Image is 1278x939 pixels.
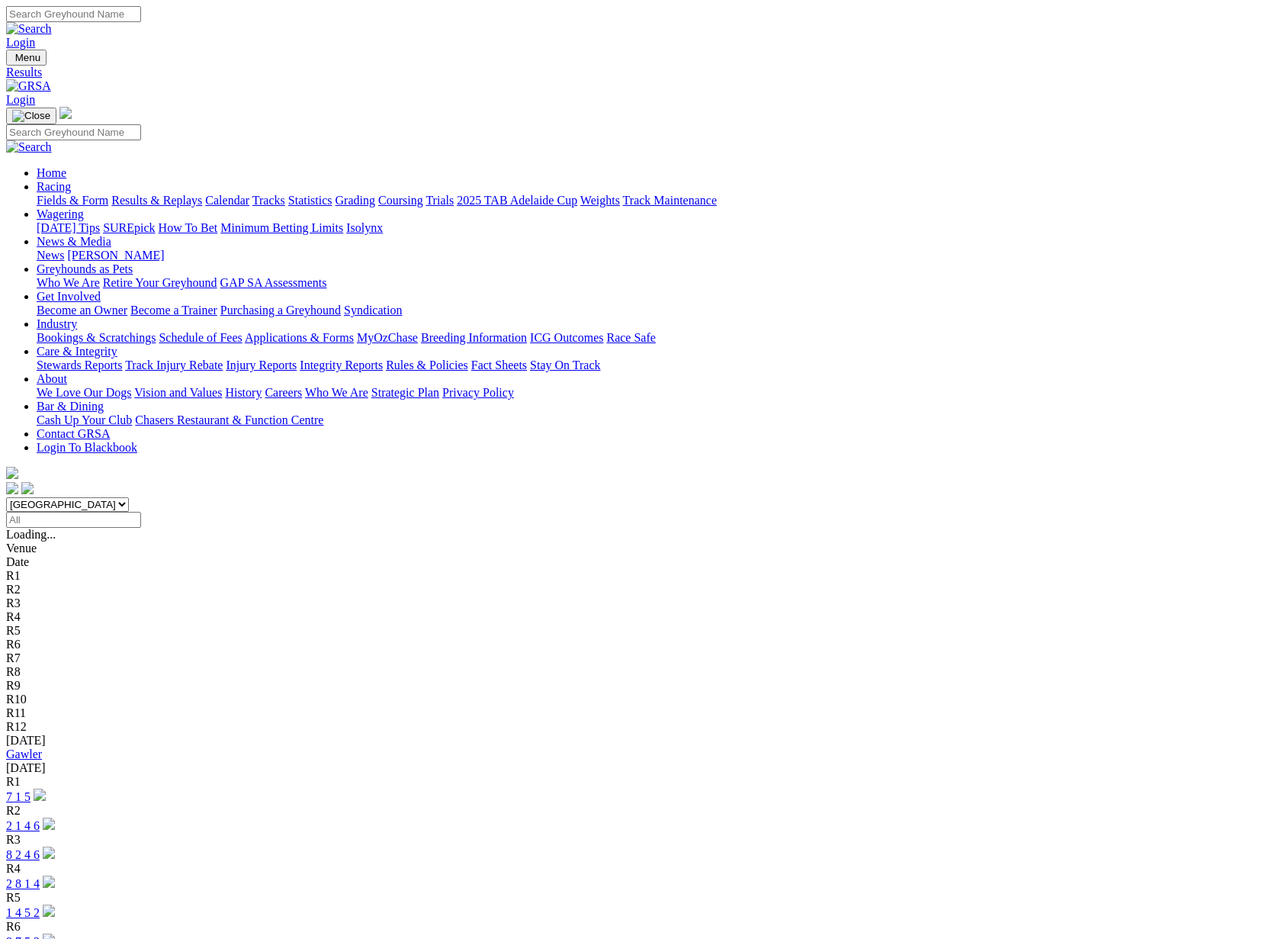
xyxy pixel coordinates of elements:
[6,920,1272,934] div: R6
[111,194,202,207] a: Results & Replays
[125,359,223,371] a: Track Injury Rebate
[378,194,423,207] a: Coursing
[6,906,40,919] a: 1 4 5 2
[6,79,51,93] img: GRSA
[6,848,40,861] a: 8 2 4 6
[6,36,35,49] a: Login
[37,331,156,344] a: Bookings & Scratchings
[37,194,1272,207] div: Racing
[37,386,1272,400] div: About
[12,110,50,122] img: Close
[37,249,1272,262] div: News & Media
[6,610,1272,624] div: R4
[336,194,375,207] a: Grading
[6,790,31,803] a: 7 1 5
[6,512,141,528] input: Select date
[205,194,249,207] a: Calendar
[220,304,341,317] a: Purchasing a Greyhound
[6,819,40,832] a: 2 1 4 6
[21,482,34,494] img: twitter.svg
[6,569,1272,583] div: R1
[6,6,141,22] input: Search
[6,775,1272,789] div: R1
[6,583,1272,597] div: R2
[530,331,603,344] a: ICG Outcomes
[37,359,122,371] a: Stewards Reports
[37,345,117,358] a: Care & Integrity
[34,789,46,801] img: play-circle.svg
[6,624,1272,638] div: R5
[580,194,620,207] a: Weights
[245,331,354,344] a: Applications & Forms
[6,93,35,106] a: Login
[130,304,217,317] a: Become a Trainer
[6,638,1272,651] div: R6
[6,693,1272,706] div: R10
[288,194,332,207] a: Statistics
[6,706,1272,720] div: R11
[37,359,1272,372] div: Care & Integrity
[37,221,100,234] a: [DATE] Tips
[159,221,218,234] a: How To Bet
[37,413,1272,427] div: Bar & Dining
[37,331,1272,345] div: Industry
[6,891,1272,905] div: R5
[6,50,47,66] button: Toggle navigation
[305,386,368,399] a: Who We Are
[37,400,104,413] a: Bar & Dining
[6,597,1272,610] div: R3
[37,166,66,179] a: Home
[37,386,131,399] a: We Love Our Dogs
[226,359,297,371] a: Injury Reports
[6,665,1272,679] div: R8
[6,720,1272,734] div: R12
[37,427,110,440] a: Contact GRSA
[220,276,327,289] a: GAP SA Assessments
[6,651,1272,665] div: R7
[457,194,577,207] a: 2025 TAB Adelaide Cup
[37,372,67,385] a: About
[37,249,64,262] a: News
[37,262,133,275] a: Greyhounds as Pets
[225,386,262,399] a: History
[134,386,222,399] a: Vision and Values
[371,386,439,399] a: Strategic Plan
[43,876,55,888] img: play-circle.svg
[15,52,40,63] span: Menu
[6,467,18,479] img: logo-grsa-white.png
[37,180,71,193] a: Racing
[37,290,101,303] a: Get Involved
[6,542,1272,555] div: Venue
[300,359,383,371] a: Integrity Reports
[37,207,84,220] a: Wagering
[37,304,1272,317] div: Get Involved
[6,761,1272,775] div: [DATE]
[421,331,527,344] a: Breeding Information
[357,331,418,344] a: MyOzChase
[135,413,323,426] a: Chasers Restaurant & Function Centre
[37,304,127,317] a: Become an Owner
[6,66,1272,79] a: Results
[6,482,18,494] img: facebook.svg
[159,331,242,344] a: Schedule of Fees
[59,107,72,119] img: logo-grsa-white.png
[6,140,52,154] img: Search
[43,905,55,917] img: play-circle.svg
[6,679,1272,693] div: R9
[43,847,55,859] img: play-circle.svg
[37,221,1272,235] div: Wagering
[346,221,383,234] a: Isolynx
[252,194,285,207] a: Tracks
[6,862,1272,876] div: R4
[37,413,132,426] a: Cash Up Your Club
[471,359,527,371] a: Fact Sheets
[6,555,1272,569] div: Date
[103,221,155,234] a: SUREpick
[6,804,1272,818] div: R2
[37,317,77,330] a: Industry
[37,441,137,454] a: Login To Blackbook
[6,734,1272,748] div: [DATE]
[6,748,42,761] a: Gawler
[606,331,655,344] a: Race Safe
[37,194,108,207] a: Fields & Form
